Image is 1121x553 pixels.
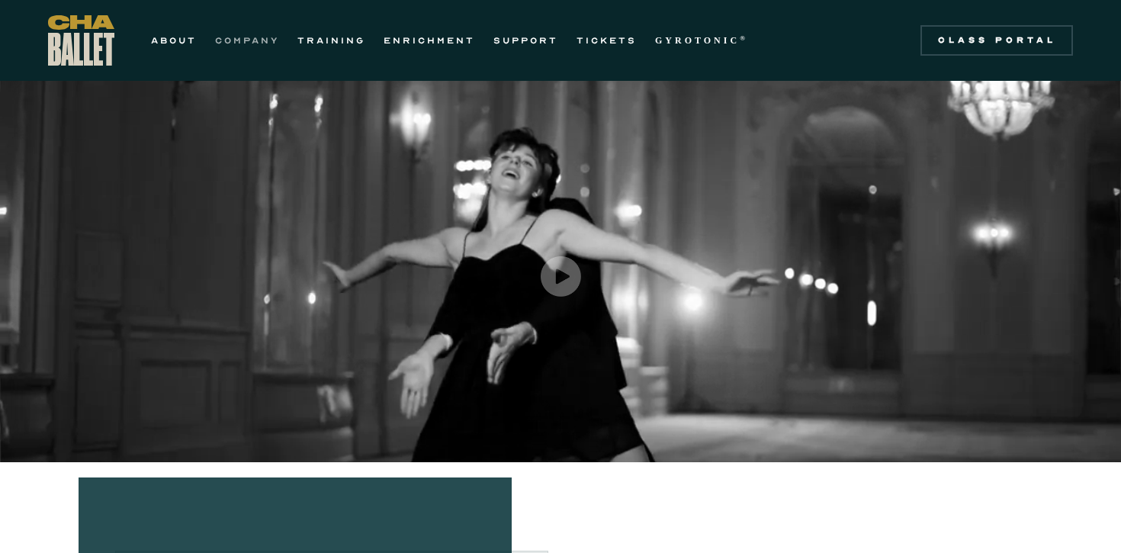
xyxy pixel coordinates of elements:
[297,31,365,50] a: TRAINING
[215,31,279,50] a: COMPANY
[577,31,637,50] a: TICKETS
[655,35,740,46] strong: GYROTONIC
[655,31,748,50] a: GYROTONIC®
[740,34,748,42] sup: ®
[48,15,114,66] a: home
[920,25,1073,56] a: Class Portal
[151,31,197,50] a: ABOUT
[493,31,558,50] a: SUPPORT
[384,31,475,50] a: ENRICHMENT
[930,34,1064,47] div: Class Portal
